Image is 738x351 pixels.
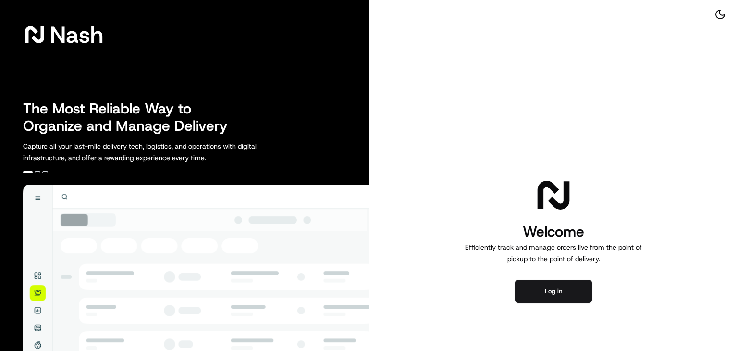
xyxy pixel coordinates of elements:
[515,280,592,303] button: Log in
[23,100,238,135] h2: The Most Reliable Way to Organize and Manage Delivery
[461,241,646,264] p: Efficiently track and manage orders live from the point of pickup to the point of delivery.
[23,140,300,163] p: Capture all your last-mile delivery tech, logistics, and operations with digital infrastructure, ...
[50,25,103,44] span: Nash
[461,222,646,241] h1: Welcome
